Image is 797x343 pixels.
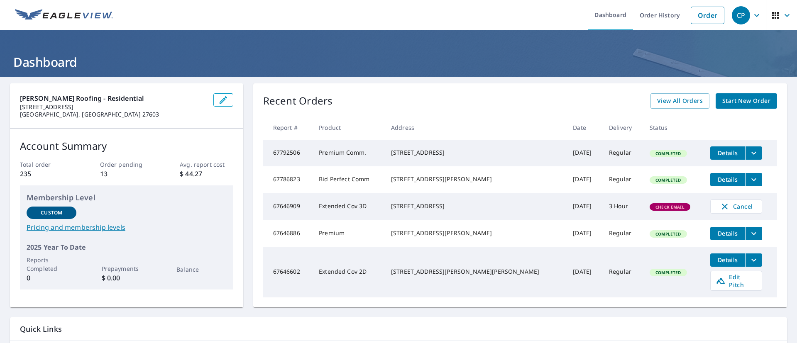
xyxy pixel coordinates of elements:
p: 2025 Year To Date [27,242,227,252]
td: 67646909 [263,193,312,220]
h1: Dashboard [10,54,787,71]
td: 67792506 [263,140,312,166]
span: Cancel [719,202,753,212]
button: detailsBtn-67792506 [710,146,745,160]
div: [STREET_ADDRESS][PERSON_NAME] [391,175,560,183]
p: Total order [20,160,73,169]
p: [STREET_ADDRESS] [20,103,207,111]
button: filesDropdownBtn-67792506 [745,146,762,160]
span: Check Email [650,204,689,210]
th: Date [566,115,602,140]
span: Completed [650,177,686,183]
a: Start New Order [716,93,777,109]
td: [DATE] [566,220,602,247]
p: [GEOGRAPHIC_DATA], [GEOGRAPHIC_DATA] 27603 [20,111,207,118]
td: Regular [602,247,643,297]
td: Extended Cov 2D [312,247,384,297]
button: detailsBtn-67786823 [710,173,745,186]
p: $ 44.27 [180,169,233,179]
td: Extended Cov 3D [312,193,384,220]
p: 13 [100,169,153,179]
span: Details [715,175,740,183]
div: [STREET_ADDRESS] [391,202,560,210]
button: filesDropdownBtn-67786823 [745,173,762,186]
p: $ 0.00 [102,273,152,283]
p: Order pending [100,160,153,169]
p: Membership Level [27,192,227,203]
button: Cancel [710,199,762,214]
p: 235 [20,169,73,179]
td: [DATE] [566,140,602,166]
th: Address [384,115,566,140]
span: Completed [650,231,686,237]
p: Avg. report cost [180,160,233,169]
span: Completed [650,270,686,275]
span: Start New Order [722,96,770,106]
button: detailsBtn-67646602 [710,253,745,267]
td: Regular [602,220,643,247]
button: detailsBtn-67646886 [710,227,745,240]
span: Completed [650,151,686,156]
span: Details [715,149,740,157]
th: Report # [263,115,312,140]
p: Reports Completed [27,255,76,273]
div: [STREET_ADDRESS][PERSON_NAME][PERSON_NAME] [391,268,560,276]
div: [STREET_ADDRESS] [391,148,560,157]
div: [STREET_ADDRESS][PERSON_NAME] [391,229,560,237]
div: CP [732,6,750,24]
a: View All Orders [650,93,709,109]
td: Regular [602,166,643,193]
td: [DATE] [566,166,602,193]
p: Custom [41,209,62,217]
span: Details [715,256,740,264]
button: filesDropdownBtn-67646886 [745,227,762,240]
th: Status [643,115,704,140]
p: Balance [176,265,226,274]
button: filesDropdownBtn-67646602 [745,253,762,267]
p: 0 [27,273,76,283]
a: Pricing and membership levels [27,222,227,232]
td: 67646602 [263,247,312,297]
span: View All Orders [657,96,703,106]
span: Details [715,229,740,237]
td: Bid Perfect Comm [312,166,384,193]
p: [PERSON_NAME] Roofing - Residential [20,93,207,103]
a: Edit Pitch [710,271,762,291]
td: 3 Hour [602,193,643,220]
td: [DATE] [566,193,602,220]
a: Order [691,7,724,24]
th: Product [312,115,384,140]
td: Regular [602,140,643,166]
span: Edit Pitch [716,273,757,289]
p: Recent Orders [263,93,333,109]
th: Delivery [602,115,643,140]
td: [DATE] [566,247,602,297]
p: Prepayments [102,264,152,273]
td: 67786823 [263,166,312,193]
img: EV Logo [15,9,113,22]
p: Account Summary [20,139,233,153]
p: Quick Links [20,324,777,334]
td: 67646886 [263,220,312,247]
td: Premium [312,220,384,247]
td: Premium Comm. [312,140,384,166]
